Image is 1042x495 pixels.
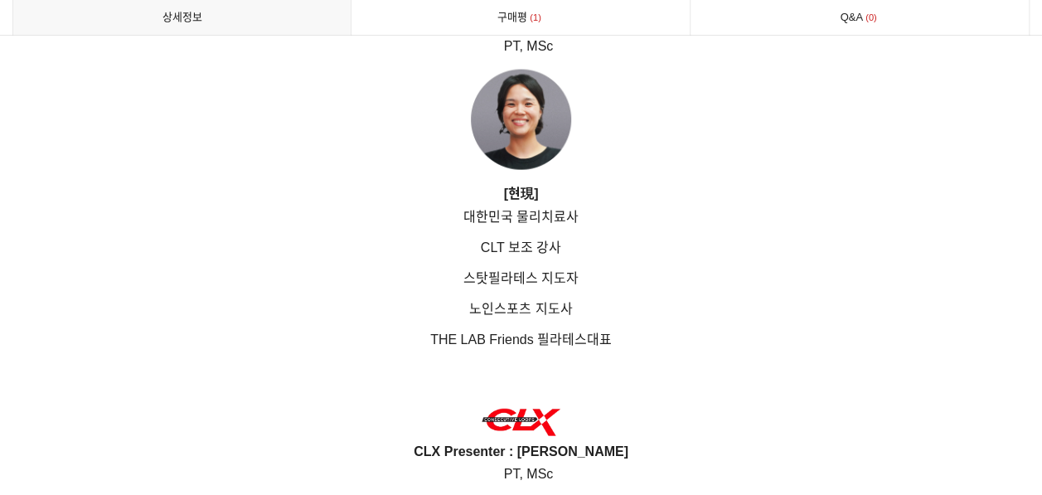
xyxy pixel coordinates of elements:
span: 0 [863,9,880,27]
span: THE LAB Friends 필라테스 [430,332,587,347]
strong: CLX Presenter : [PERSON_NAME] [414,444,628,459]
span: 대표 [430,332,612,347]
span: 노인스포츠 지도사 [469,302,572,316]
span: 스탓필라테스 지도자 [463,271,579,285]
span: 대한민국 물리치료사 [463,187,579,223]
img: 41fc54dd5792d.png [482,409,560,436]
img: 26ee2ae452b4b.png [471,70,571,170]
span: CLT 보조 강사 [481,240,562,255]
strong: [현現] [504,187,539,201]
span: PT, MSc [414,415,628,481]
span: 1 [527,9,544,27]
